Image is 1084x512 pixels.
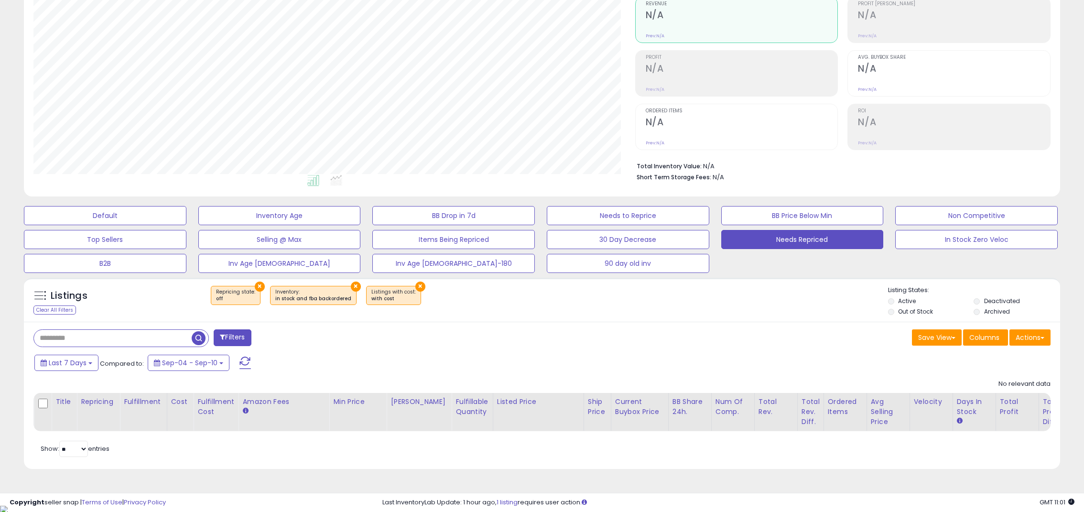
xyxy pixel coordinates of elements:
li: N/A [637,160,1043,171]
small: Prev: N/A [858,33,877,39]
button: 30 Day Decrease [547,230,709,249]
h5: Listings [51,289,87,303]
span: Compared to: [100,359,144,368]
div: seller snap | | [10,498,166,507]
a: Privacy Policy [124,498,166,507]
span: Sep-04 - Sep-10 [162,358,217,368]
div: Current Buybox Price [615,397,664,417]
label: Out of Stock [898,307,933,316]
span: Last 7 Days [49,358,87,368]
span: Profit [PERSON_NAME] [858,1,1050,7]
div: Velocity [914,397,949,407]
span: Inventory : [275,288,351,303]
div: Total Profit Diff. [1043,397,1062,427]
button: B2B [24,254,186,273]
small: Prev: N/A [858,140,877,146]
button: Needs to Reprice [547,206,709,225]
button: Needs Repriced [721,230,884,249]
div: Repricing [81,397,116,407]
a: Terms of Use [82,498,122,507]
div: Last InventoryLab Update: 1 hour ago, requires user action. [382,498,1074,507]
h2: N/A [858,10,1050,22]
small: Days In Stock. [957,417,963,425]
p: Listing States: [888,286,1061,295]
button: Last 7 Days [34,355,98,371]
button: × [255,282,265,292]
span: Columns [969,333,999,342]
div: Title [55,397,73,407]
button: Selling @ Max [198,230,361,249]
button: In Stock Zero Veloc [895,230,1058,249]
div: Fulfillment Cost [197,397,234,417]
button: Actions [1009,329,1051,346]
small: Prev: N/A [646,87,664,92]
button: 90 day old inv [547,254,709,273]
h2: N/A [646,117,838,130]
div: Fulfillable Quantity [455,397,488,417]
div: Total Profit [1000,397,1035,417]
span: Avg. Buybox Share [858,55,1050,60]
strong: Copyright [10,498,44,507]
div: Total Rev. Diff. [802,397,820,427]
button: Top Sellers [24,230,186,249]
span: Repricing state : [216,288,255,303]
button: Inv Age [DEMOGRAPHIC_DATA]-180 [372,254,535,273]
div: with cost [371,295,416,302]
div: in stock and fba backordered [275,295,351,302]
b: Short Term Storage Fees: [637,173,711,181]
small: Amazon Fees. [242,407,248,415]
div: BB Share 24h. [672,397,707,417]
small: Prev: N/A [646,33,664,39]
h2: N/A [858,117,1050,130]
label: Active [898,297,916,305]
div: Avg Selling Price [871,397,906,427]
button: Items Being Repriced [372,230,535,249]
button: Columns [963,329,1008,346]
small: Prev: N/A [646,140,664,146]
label: Deactivated [984,297,1020,305]
div: Fulfillment [124,397,163,407]
small: Prev: N/A [858,87,877,92]
button: Non Competitive [895,206,1058,225]
h2: N/A [858,63,1050,76]
div: Amazon Fees [242,397,325,407]
button: Save View [912,329,962,346]
div: Listed Price [497,397,580,407]
div: Num of Comp. [715,397,750,417]
button: BB Drop in 7d [372,206,535,225]
h2: N/A [646,10,838,22]
div: Ship Price [588,397,607,417]
div: off [216,295,255,302]
div: [PERSON_NAME] [390,397,447,407]
div: Clear All Filters [33,305,76,315]
div: No relevant data [998,380,1051,389]
div: Days In Stock [957,397,992,417]
div: Ordered Items [828,397,863,417]
div: Cost [171,397,190,407]
button: × [415,282,425,292]
b: Total Inventory Value: [637,162,702,170]
button: BB Price Below Min [721,206,884,225]
span: 2025-09-18 11:01 GMT [1040,498,1074,507]
span: Revenue [646,1,838,7]
a: 1 listing [497,498,518,507]
button: × [351,282,361,292]
button: Filters [214,329,251,346]
h2: N/A [646,63,838,76]
span: N/A [713,173,724,182]
button: Sep-04 - Sep-10 [148,355,229,371]
span: Profit [646,55,838,60]
span: ROI [858,109,1050,114]
button: Inventory Age [198,206,361,225]
label: Archived [984,307,1010,316]
div: Min Price [333,397,382,407]
span: Listings with cost : [371,288,416,303]
div: Total Rev. [759,397,793,417]
button: Default [24,206,186,225]
span: Show: entries [41,444,109,453]
span: Ordered Items [646,109,838,114]
button: Inv Age [DEMOGRAPHIC_DATA] [198,254,361,273]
